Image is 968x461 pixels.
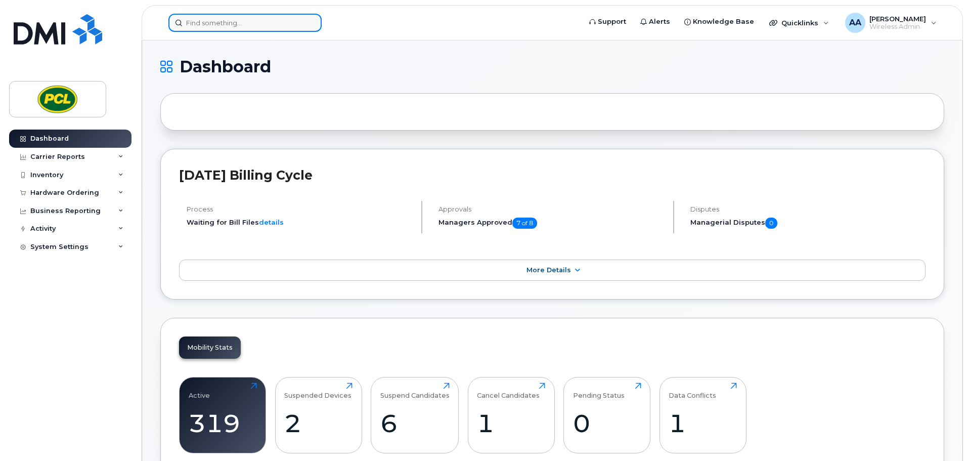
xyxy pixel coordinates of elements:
[438,205,665,213] h4: Approvals
[284,408,353,438] div: 2
[380,408,450,438] div: 6
[573,383,625,399] div: Pending Status
[179,167,926,183] h2: [DATE] Billing Cycle
[669,383,716,399] div: Data Conflicts
[189,383,210,399] div: Active
[187,218,413,227] li: Waiting for Bill Files
[573,383,641,447] a: Pending Status0
[187,205,413,213] h4: Process
[284,383,353,447] a: Suspended Devices2
[477,408,545,438] div: 1
[259,218,284,226] a: details
[526,266,571,274] span: More Details
[380,383,450,399] div: Suspend Candidates
[573,408,641,438] div: 0
[765,218,777,229] span: 0
[477,383,540,399] div: Cancel Candidates
[180,59,271,74] span: Dashboard
[189,408,257,438] div: 319
[438,218,665,229] h5: Managers Approved
[690,218,926,229] h5: Managerial Disputes
[669,383,737,447] a: Data Conflicts1
[189,383,257,447] a: Active319
[669,408,737,438] div: 1
[512,218,537,229] span: 7 of 8
[284,383,351,399] div: Suspended Devices
[690,205,926,213] h4: Disputes
[477,383,545,447] a: Cancel Candidates1
[380,383,450,447] a: Suspend Candidates6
